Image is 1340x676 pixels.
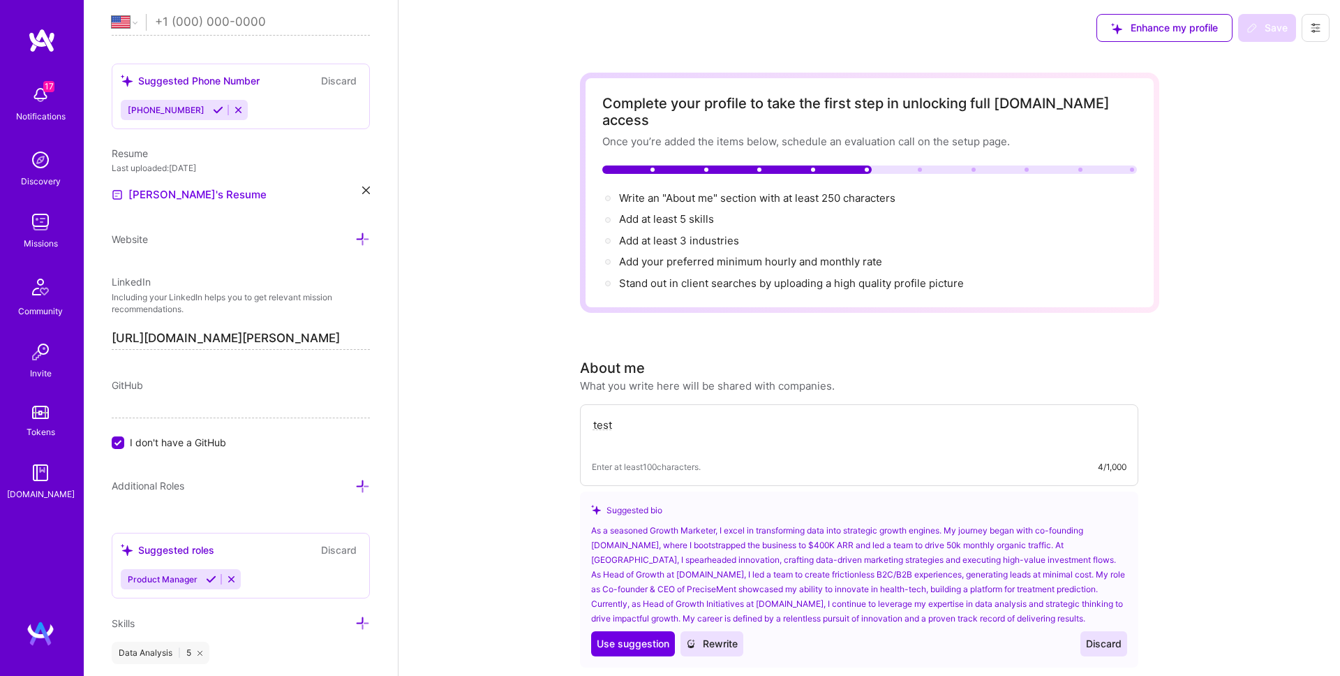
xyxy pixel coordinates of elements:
[112,642,209,664] div: Data Analysis 5
[591,523,1127,626] div: As a seasoned Growth Marketer, I excel in transforming data into strategic growth engines. My jou...
[121,544,133,556] i: icon SuggestedTeams
[112,480,184,492] span: Additional Roles
[580,379,835,393] div: What you write here will be shared with companies.
[27,81,54,109] img: bell
[24,236,58,251] div: Missions
[198,651,202,656] i: icon Close
[592,460,701,474] span: Enter at least 100 characters.
[619,191,898,205] span: Write an "About me" section with at least 250 characters
[112,161,370,175] div: Last uploaded: [DATE]
[27,146,54,174] img: discovery
[580,358,645,379] div: About me
[27,208,54,236] img: teamwork
[592,416,1126,448] textarea: test
[112,189,123,200] img: Resume
[7,487,75,501] div: [DOMAIN_NAME]
[18,304,63,318] div: Community
[121,75,133,87] i: icon SuggestedTeams
[43,81,54,92] span: 17
[28,28,56,53] img: logo
[619,255,882,268] span: Add your preferred minimum hourly and monthly rate
[686,639,696,649] i: icon CrystalBall
[112,233,148,245] span: Website
[155,2,370,43] input: +1 (000) 000-0000
[317,73,361,89] button: Discard
[16,109,66,124] div: Notifications
[602,134,1137,149] div: Once you’re added the items below, schedule an evaluation call on the setup page.
[686,637,738,651] span: Rewrite
[233,105,244,115] i: Reject
[27,620,54,648] img: User Avatar
[112,186,267,203] a: [PERSON_NAME]'s Resume
[112,147,148,159] span: Resume
[591,505,601,515] i: icon SuggestedTeams
[121,543,214,557] div: Suggested roles
[27,425,55,439] div: Tokens
[602,95,1137,128] div: Complete your profile to take the first step in unlocking full [DOMAIN_NAME] access
[128,574,198,585] span: Product Manager
[130,435,226,450] span: I don't have a GitHub
[121,73,260,88] div: Suggested Phone Number
[30,366,52,381] div: Invite
[1086,637,1122,651] span: Discard
[112,292,370,316] p: Including your LinkedIn helps you to get relevant mission recommendations.
[591,503,1127,517] div: Suggested bio
[112,379,143,391] span: GitHub
[619,276,964,291] div: Stand out in client searches by uploading a high quality profile picture
[591,631,675,656] button: Use suggestion
[680,631,743,656] button: Rewrite
[21,174,61,189] div: Discovery
[32,406,49,419] img: tokens
[362,186,370,194] i: icon Close
[206,574,216,585] i: Accept
[178,647,181,659] span: |
[112,276,151,288] span: LinkedIn
[317,542,361,558] button: Discard
[24,270,57,304] img: Community
[128,105,204,115] span: [PHONE_NUMBER]
[619,212,714,226] span: Add at least 5 skills
[1080,631,1127,656] button: Discard
[619,234,739,247] span: Add at least 3 industries
[27,338,54,366] img: Invite
[112,617,135,629] span: Skills
[597,637,669,651] span: Use suggestion
[1098,460,1126,474] div: 4/1,000
[23,620,58,648] a: User Avatar
[226,574,237,585] i: Reject
[213,105,223,115] i: Accept
[27,459,54,487] img: guide book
